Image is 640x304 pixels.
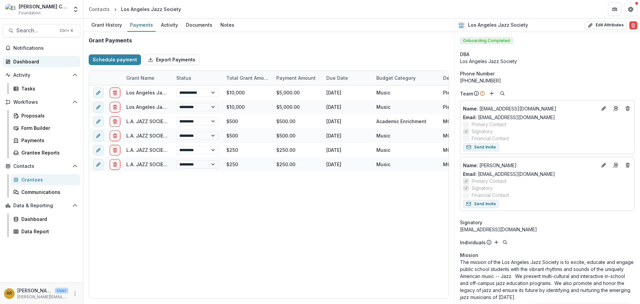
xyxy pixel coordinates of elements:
[460,58,635,65] div: Los Angeles Jazz Society
[460,90,473,97] p: Team
[463,171,555,178] a: Email: [EMAIL_ADDRESS][DOMAIN_NAME]
[376,161,390,168] div: Music
[460,37,513,44] span: Onboarding Completed
[127,19,156,32] a: Payments
[443,103,485,110] div: Pledge Payment 1 (of 2)
[3,43,80,53] button: Notifications
[110,130,120,141] button: delete
[460,51,469,58] span: DBA
[322,71,372,85] div: Due Date
[11,110,80,121] a: Proposals
[463,162,597,169] a: Name: [PERSON_NAME]
[86,4,184,14] nav: breadcrumb
[158,19,181,32] a: Activity
[222,71,272,85] div: Total Grant Amount
[11,214,80,225] a: Dashboard
[11,135,80,146] a: Payments
[439,71,489,85] div: Description
[58,27,75,34] div: Ctrl + K
[126,147,204,153] a: L.A. JAZZ SOCIETY - [DATE] - 250
[322,128,372,143] div: [DATE]
[3,24,80,37] button: Search...
[376,118,426,125] div: Academic Enrichment
[218,19,237,32] a: Notes
[158,20,181,30] div: Activity
[93,130,104,141] button: edit
[222,74,272,81] div: Total Grant Amount
[460,226,635,233] div: [EMAIL_ADDRESS][DOMAIN_NAME]
[172,71,222,85] div: Status
[222,114,272,128] div: $500
[322,157,372,172] div: [DATE]
[144,54,200,65] button: Export Payments
[372,74,420,81] div: Budget Category
[443,118,485,125] div: MC - via website - LOA 9/6
[600,161,608,169] button: Edit
[3,161,80,172] button: Open Contacts
[93,87,104,98] button: edit
[126,104,298,110] a: Los Angeles Jazz Society - 2024 - [PERSON_NAME] [PERSON_NAME] Form
[463,114,555,121] a: Email: [EMAIL_ADDRESS][DOMAIN_NAME]
[463,162,597,169] p: [PERSON_NAME]
[5,4,16,15] img: Ella Fitzgerald Charitable Foundation
[13,45,78,51] span: Notifications
[463,105,597,112] p: [EMAIL_ADDRESS][DOMAIN_NAME]
[460,259,635,301] p: The mission of the Los Angeles Jazz Society is to excite, educate and engage public school studen...
[443,146,485,154] div: MC - via their website – membership & support -
[110,102,120,112] button: delete
[7,291,12,296] div: Randal Rosman
[21,216,75,223] div: Dashboard
[3,70,80,80] button: Open Activity
[468,22,528,28] h2: Los Angeles Jazz Society
[460,252,478,259] span: Mission
[460,239,486,246] p: Individuals
[121,6,181,13] div: Los Angeles Jazz Society
[472,135,509,142] span: Financial Contact
[463,171,477,177] span: Email:
[172,74,195,81] div: Status
[86,4,112,14] a: Contacts
[11,226,80,237] a: Data Report
[13,72,70,78] span: Activity
[443,161,485,168] div: MC - membership donation -
[322,85,372,100] div: [DATE]
[585,21,627,29] button: Edit Attributes
[376,132,390,139] div: Music
[322,74,352,81] div: Due Date
[376,89,390,96] div: Music
[21,228,75,235] div: Data Report
[472,192,509,199] span: Financial Contact
[21,124,75,131] div: Form Builder
[472,121,506,128] span: Primary Contact
[89,54,141,65] button: Schedule payment
[126,118,204,124] a: L.A. JAZZ SOCIETY - [DATE] - 500
[110,116,120,127] button: delete
[21,176,75,183] div: Grantees
[122,74,158,81] div: Grant Name
[16,27,56,34] span: Search...
[11,83,80,94] a: Tasks
[110,87,120,98] button: delete
[376,103,390,110] div: Music
[89,19,125,32] a: Grant History
[624,161,632,169] button: Deletes
[463,200,499,208] button: Send Invite
[629,21,637,29] button: Delete
[272,71,322,85] div: Payment Amount
[272,100,322,114] div: $5,000.00
[222,100,272,114] div: $10,000
[127,20,156,30] div: Payments
[460,70,495,77] span: Phone Number
[460,219,482,226] span: Signatory
[443,132,485,139] div: MC - membership support - LOA 8/6
[13,203,70,209] span: Data & Reporting
[498,89,506,97] button: Search
[21,112,75,119] div: Proposals
[13,164,70,169] span: Contacts
[372,71,439,85] div: Budget Category
[93,102,104,112] button: edit
[89,37,132,44] h2: Grant Payments
[501,238,509,246] button: Search
[443,89,485,96] div: Pledge Payment 2 (of 2)
[183,19,215,32] a: Documents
